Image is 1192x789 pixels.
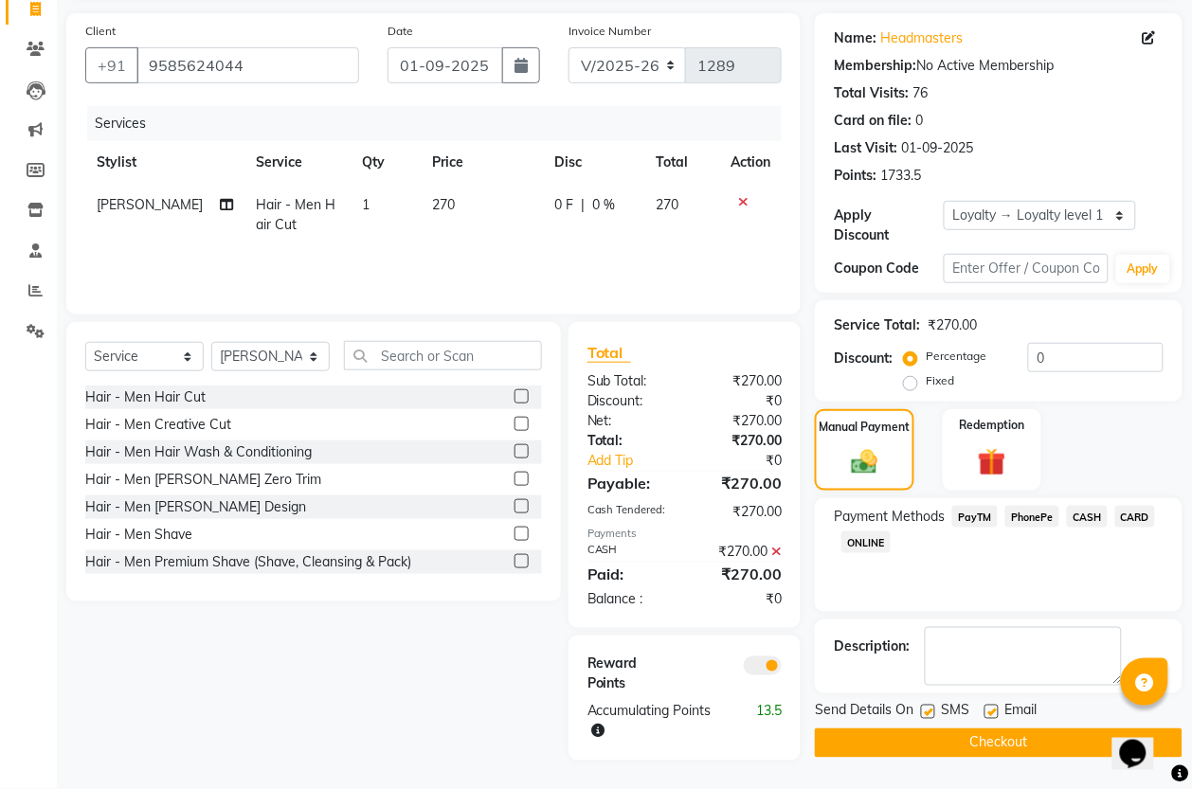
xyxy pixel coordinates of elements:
img: _gift.svg [969,445,1015,480]
span: 270 [432,196,455,213]
button: Apply [1116,255,1170,283]
div: Net: [573,411,685,431]
div: Hair - Men [PERSON_NAME] Zero Trim [85,470,321,490]
span: CARD [1115,506,1156,528]
th: Service [244,141,351,184]
th: Total [644,141,719,184]
div: Total Visits: [834,83,909,103]
div: ₹270.00 [685,472,797,494]
div: 01-09-2025 [901,138,973,158]
div: Sub Total: [573,371,685,391]
div: Paid: [573,563,685,585]
div: ₹0 [685,589,797,609]
div: 76 [912,83,928,103]
span: [PERSON_NAME] [97,196,203,213]
input: Enter Offer / Coupon Code [944,254,1109,283]
label: Invoice Number [569,23,651,40]
span: PayTM [952,506,998,528]
span: ONLINE [841,531,891,553]
div: ₹270.00 [685,371,797,391]
div: Hair - Men Shave [85,525,192,545]
label: Manual Payment [820,419,911,436]
input: Search or Scan [344,341,542,370]
th: Stylist [85,141,244,184]
span: Send Details On [815,701,913,725]
div: Payments [587,526,782,542]
div: CASH [573,542,685,562]
div: ₹270.00 [685,502,797,522]
div: ₹270.00 [685,542,797,562]
img: _cash.svg [843,447,886,477]
div: 0 [915,111,923,131]
label: Fixed [926,372,954,389]
a: Headmasters [880,28,963,48]
div: ₹270.00 [685,431,797,451]
div: Accumulating Points [573,702,741,742]
div: No Active Membership [834,56,1164,76]
span: | [581,195,585,215]
span: Payment Methods [834,507,945,527]
span: Hair - Men Hair Cut [256,196,335,233]
label: Date [388,23,413,40]
div: Card on file: [834,111,912,131]
th: Qty [351,141,421,184]
span: 0 F [554,195,573,215]
span: 270 [656,196,678,213]
label: Client [85,23,116,40]
input: Search by Name/Mobile/Email/Code [136,47,359,83]
div: Apply Discount [834,206,944,245]
div: Hair - Men [PERSON_NAME] Design [85,497,306,517]
div: Points: [834,166,876,186]
div: Name: [834,28,876,48]
div: Balance : [573,589,685,609]
label: Redemption [959,417,1024,434]
button: Checkout [815,728,1183,758]
div: ₹270.00 [928,315,977,335]
div: Discount: [834,349,893,368]
div: Service Total: [834,315,920,335]
div: 1733.5 [880,166,921,186]
div: Services [87,106,796,141]
div: Coupon Code [834,259,944,278]
iframe: chat widget [1112,713,1173,770]
span: Email [1004,701,1037,725]
button: +91 [85,47,138,83]
div: Hair - Men Hair Cut [85,387,206,407]
span: PhonePe [1005,506,1059,528]
div: Description: [834,637,910,656]
th: Action [719,141,782,184]
span: CASH [1067,506,1108,528]
label: Percentage [926,348,986,365]
span: 0 % [592,195,615,215]
th: Disc [543,141,644,184]
div: ₹270.00 [685,411,797,431]
div: ₹270.00 [685,563,797,585]
span: SMS [941,701,969,725]
div: Last Visit: [834,138,897,158]
span: Total [587,343,631,363]
div: Reward Points [573,655,685,694]
div: Hair - Men Hair Wash & Conditioning [85,442,312,462]
div: Membership: [834,56,916,76]
span: 1 [362,196,370,213]
div: Discount: [573,391,685,411]
div: ₹0 [703,451,796,471]
div: Payable: [573,472,685,494]
a: Add Tip [573,451,703,471]
div: 13.5 [740,702,796,742]
div: Hair - Men Premium Shave (Shave, Cleansing & Pack) [85,552,411,572]
div: ₹0 [685,391,797,411]
th: Price [421,141,543,184]
div: Cash Tendered: [573,502,685,522]
div: Total: [573,431,685,451]
div: Hair - Men Creative Cut [85,415,231,435]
